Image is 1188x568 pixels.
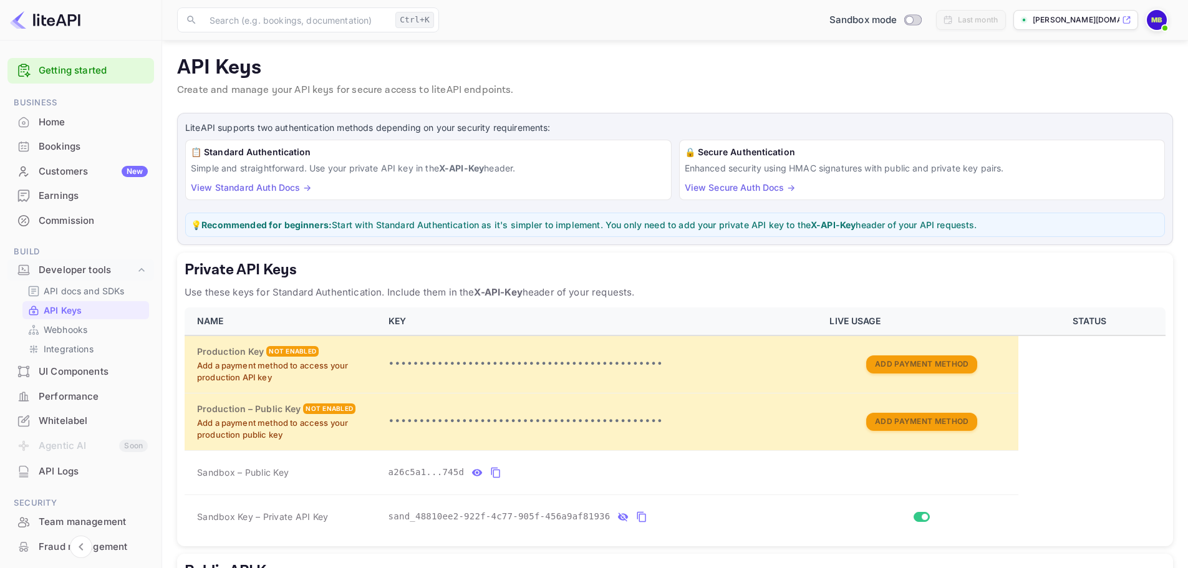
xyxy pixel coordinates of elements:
[191,161,666,175] p: Simple and straightforward. Use your private API key in the header.
[1033,14,1119,26] p: [PERSON_NAME][DOMAIN_NAME][PERSON_NAME]...
[185,307,381,335] th: NAME
[7,360,154,383] a: UI Components
[7,184,154,207] a: Earnings
[39,390,148,404] div: Performance
[7,96,154,110] span: Business
[7,58,154,84] div: Getting started
[958,14,998,26] div: Last month
[39,263,135,277] div: Developer tools
[27,342,144,355] a: Integrations
[7,360,154,384] div: UI Components
[39,189,148,203] div: Earnings
[39,115,148,130] div: Home
[1147,10,1167,30] img: Mike Bradway
[197,417,374,441] p: Add a payment method to access your production public key
[866,415,977,426] a: Add Payment Method
[829,13,897,27] span: Sandbox mode
[866,358,977,368] a: Add Payment Method
[824,13,926,27] div: Switch to Production mode
[866,355,977,373] button: Add Payment Method
[685,182,795,193] a: View Secure Auth Docs →
[44,304,82,317] p: API Keys
[10,10,80,30] img: LiteAPI logo
[39,515,148,529] div: Team management
[389,357,815,372] p: •••••••••••••••••••••••••••••••••••••••••••••
[177,83,1173,98] p: Create and manage your API keys for secure access to liteAPI endpoints.
[197,511,328,522] span: Sandbox Key – Private API Key
[7,259,154,281] div: Developer tools
[7,209,154,233] div: Commission
[177,55,1173,80] p: API Keys
[7,535,154,558] a: Fraud management
[7,460,154,484] div: API Logs
[27,304,144,317] a: API Keys
[201,219,332,230] strong: Recommended for beginners:
[197,466,289,479] span: Sandbox – Public Key
[44,342,94,355] p: Integrations
[122,166,148,177] div: New
[191,182,311,193] a: View Standard Auth Docs →
[197,345,264,359] h6: Production Key
[7,409,154,432] a: Whitelabel
[7,535,154,559] div: Fraud management
[389,510,611,523] span: sand_48810ee2-922f-4c77-905f-456a9af81936
[7,245,154,259] span: Build
[185,285,1166,300] p: Use these keys for Standard Authentication. Include them in the header of your requests.
[439,163,484,173] strong: X-API-Key
[197,360,374,384] p: Add a payment method to access your production API key
[381,307,823,335] th: KEY
[39,365,148,379] div: UI Components
[27,323,144,336] a: Webhooks
[39,540,148,554] div: Fraud management
[7,510,154,533] a: Team management
[202,7,390,32] input: Search (e.g. bookings, documentation)
[1018,307,1166,335] th: STATUS
[7,385,154,409] div: Performance
[7,510,154,534] div: Team management
[22,301,149,319] div: API Keys
[39,414,148,428] div: Whitelabel
[22,340,149,358] div: Integrations
[22,320,149,339] div: Webhooks
[39,214,148,228] div: Commission
[7,110,154,133] a: Home
[22,282,149,300] div: API docs and SDKs
[44,323,87,336] p: Webhooks
[7,160,154,183] a: CustomersNew
[44,284,125,297] p: API docs and SDKs
[395,12,434,28] div: Ctrl+K
[474,286,522,298] strong: X-API-Key
[39,140,148,154] div: Bookings
[70,536,92,558] button: Collapse navigation
[39,465,148,479] div: API Logs
[389,414,815,429] p: •••••••••••••••••••••••••••••••••••••••••••••
[7,135,154,159] div: Bookings
[197,402,301,416] h6: Production – Public Key
[7,460,154,483] a: API Logs
[191,145,666,159] h6: 📋 Standard Authentication
[7,110,154,135] div: Home
[7,184,154,208] div: Earnings
[7,385,154,408] a: Performance
[266,346,319,357] div: Not enabled
[7,160,154,184] div: CustomersNew
[185,121,1165,135] p: LiteAPI supports two authentication methods depending on your security requirements:
[389,466,465,479] span: a26c5a1...745d
[39,165,148,179] div: Customers
[7,135,154,158] a: Bookings
[7,496,154,510] span: Security
[191,218,1159,231] p: 💡 Start with Standard Authentication as it's simpler to implement. You only need to add your priv...
[685,161,1160,175] p: Enhanced security using HMAC signatures with public and private key pairs.
[866,413,977,431] button: Add Payment Method
[7,209,154,232] a: Commission
[185,260,1166,280] h5: Private API Keys
[811,219,856,230] strong: X-API-Key
[303,403,355,414] div: Not enabled
[822,307,1018,335] th: LIVE USAGE
[39,64,148,78] a: Getting started
[185,307,1166,539] table: private api keys table
[685,145,1160,159] h6: 🔒 Secure Authentication
[7,409,154,433] div: Whitelabel
[27,284,144,297] a: API docs and SDKs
